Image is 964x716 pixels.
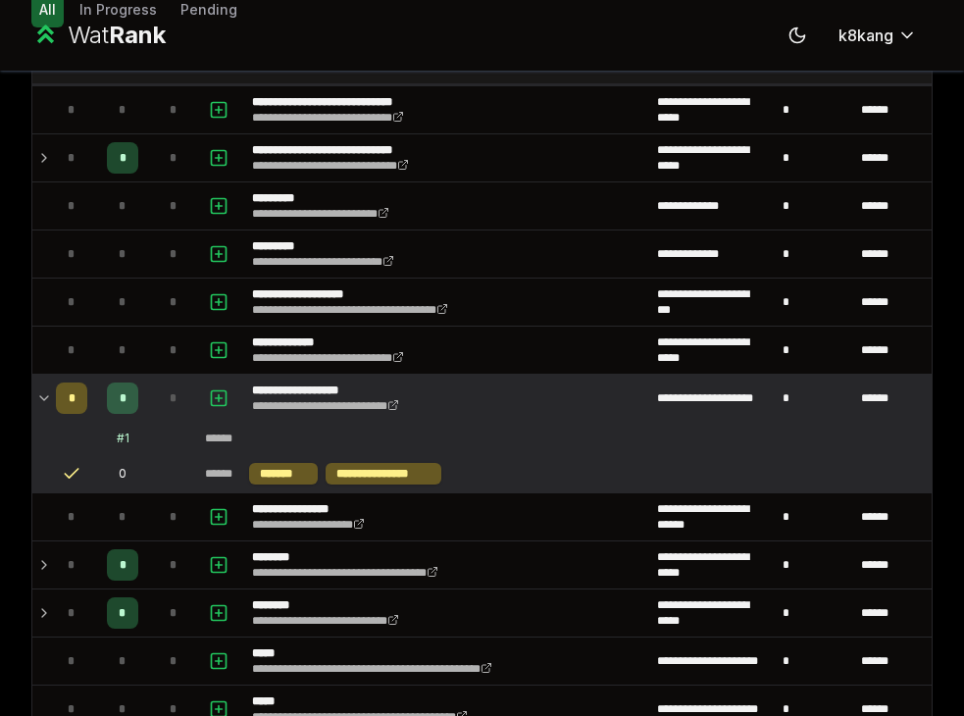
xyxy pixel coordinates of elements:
td: 0 [95,455,150,492]
span: Rank [109,21,166,49]
span: k8kang [838,24,893,47]
button: k8kang [823,18,933,53]
a: WatRank [31,20,166,51]
div: Wat [68,20,166,51]
div: # 1 [117,431,129,446]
